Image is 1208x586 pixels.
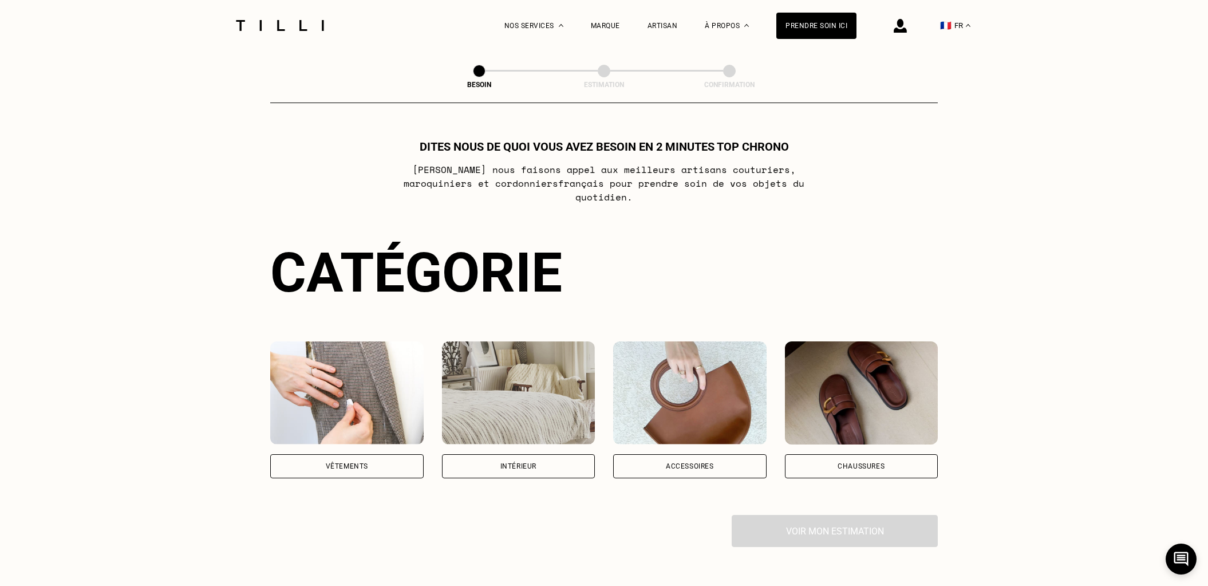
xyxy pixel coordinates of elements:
h1: Dites nous de quoi vous avez besoin en 2 minutes top chrono [420,140,789,154]
a: Artisan [648,22,678,30]
img: menu déroulant [966,24,970,27]
div: Besoin [422,81,536,89]
img: Intérieur [442,341,595,445]
span: 🇫🇷 [940,20,952,31]
img: icône connexion [894,19,907,33]
img: Logo du service de couturière Tilli [232,20,328,31]
div: Chaussures [838,463,885,470]
img: Chaussures [785,341,938,445]
img: Menu déroulant à propos [744,24,749,27]
img: Vêtements [270,341,424,445]
div: Intérieur [500,463,536,470]
div: Vêtements [326,463,368,470]
div: Estimation [547,81,661,89]
a: Marque [591,22,620,30]
div: Accessoires [666,463,714,470]
img: Accessoires [613,341,767,445]
div: Confirmation [672,81,787,89]
div: Catégorie [270,241,938,305]
p: [PERSON_NAME] nous faisons appel aux meilleurs artisans couturiers , maroquiniers et cordonniers ... [377,163,831,204]
a: Prendre soin ici [776,13,856,39]
img: Menu déroulant [559,24,563,27]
